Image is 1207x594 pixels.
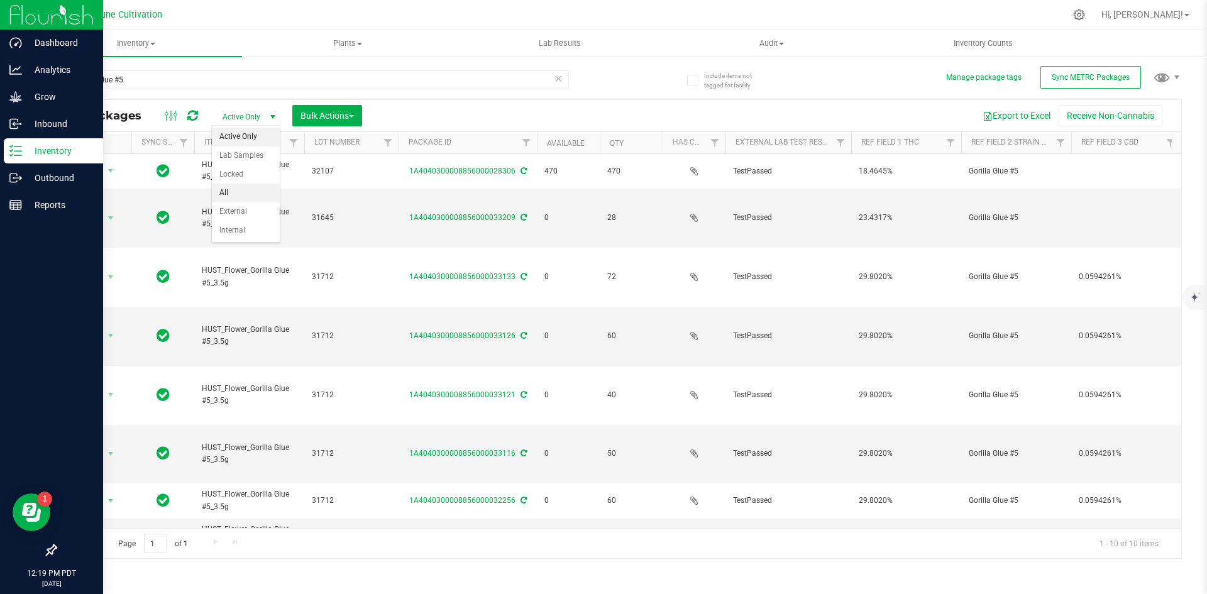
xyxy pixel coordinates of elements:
[22,143,97,158] p: Inventory
[157,444,170,462] span: In Sync
[312,271,391,283] span: 31712
[607,495,655,507] span: 60
[554,70,563,87] span: Clear
[157,327,170,344] span: In Sync
[9,172,22,184] inline-svg: Outbound
[95,9,162,20] span: Dune Cultivation
[202,442,297,466] span: HUST_Flower_Gorilla Glue #5_3.5g
[107,534,198,553] span: Page of 1
[969,495,1064,507] span: Gorilla Glue #5
[733,448,844,459] span: TestPassed
[202,524,297,547] span: HUST_Flower_Gorilla Glue #5_3.5g
[312,389,391,401] span: 31712
[1079,330,1174,342] span: 0.0594261%
[544,271,592,283] span: 0
[65,109,154,123] span: All Packages
[22,116,97,131] p: Inbound
[103,492,119,510] span: select
[22,35,97,50] p: Dashboard
[859,330,954,342] span: 29.8020%
[103,268,119,286] span: select
[312,212,391,224] span: 31645
[212,128,280,146] li: Active Only
[704,71,767,90] span: Include items not tagged for facility
[969,448,1064,459] span: Gorilla Glue #5
[202,159,297,183] span: HUST_Flower_Gorilla Glue #5_3.5g
[9,199,22,211] inline-svg: Reports
[969,330,1064,342] span: Gorilla Glue #5
[1160,132,1181,153] a: Filter
[37,492,52,507] iframe: Resource center unread badge
[409,138,451,146] a: Package ID
[6,568,97,579] p: 12:19 PM PDT
[157,209,170,226] span: In Sync
[544,389,592,401] span: 0
[157,492,170,509] span: In Sync
[157,526,170,544] span: In Sync
[157,268,170,285] span: In Sync
[969,212,1064,224] span: Gorilla Glue #5
[141,138,190,146] a: Sync Status
[9,36,22,49] inline-svg: Dashboard
[1040,66,1141,89] button: Sync METRC Packages
[607,330,655,342] span: 60
[242,30,454,57] a: Plants
[144,534,167,553] input: 1
[733,330,844,342] span: TestPassed
[103,445,119,463] span: select
[971,138,1063,146] a: Ref Field 2 Strain Name
[859,495,954,507] span: 29.8020%
[607,389,655,401] span: 40
[1089,534,1169,553] span: 1 - 10 of 10 items
[544,212,592,224] span: 0
[1079,448,1174,459] span: 0.0594261%
[666,38,877,49] span: Audit
[409,496,515,505] a: 1A4040300008856000032256
[204,138,245,146] a: Item Name
[547,139,585,148] a: Available
[409,390,515,399] a: 1A4040300008856000033121
[1101,9,1183,19] span: Hi, [PERSON_NAME]!
[202,265,297,289] span: HUST_Flower_Gorilla Glue #5_3.5g
[55,70,569,89] input: Search Package ID, Item Name, SKU, Lot or Part Number...
[519,390,527,399] span: Sync from Compliance System
[607,448,655,459] span: 50
[284,132,304,153] a: Filter
[666,30,878,57] a: Audit
[705,132,725,153] a: Filter
[30,38,242,49] span: Inventory
[157,162,170,180] span: In Sync
[409,449,515,458] a: 1A4040300008856000033116
[22,89,97,104] p: Grow
[859,271,954,283] span: 29.8020%
[937,38,1030,49] span: Inventory Counts
[409,272,515,281] a: 1A4040300008856000033133
[212,221,280,240] li: Internal
[519,167,527,175] span: Sync from Compliance System
[30,30,242,57] a: Inventory
[544,495,592,507] span: 0
[733,165,844,177] span: TestPassed
[378,132,399,153] a: Filter
[544,448,592,459] span: 0
[103,386,119,404] span: select
[212,184,280,202] li: All
[733,389,844,401] span: TestPassed
[243,38,453,49] span: Plants
[22,170,97,185] p: Outbound
[859,389,954,401] span: 29.8020%
[1079,389,1174,401] span: 0.0594261%
[409,331,515,340] a: 1A4040300008856000033126
[13,493,50,531] iframe: Resource center
[312,495,391,507] span: 31712
[969,271,1064,283] span: Gorilla Glue #5
[103,209,119,227] span: select
[733,495,844,507] span: TestPassed
[22,62,97,77] p: Analytics
[861,138,919,146] a: Ref Field 1 THC
[1079,271,1174,283] span: 0.0594261%
[519,331,527,340] span: Sync from Compliance System
[516,132,537,153] a: Filter
[663,132,725,154] th: Has COA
